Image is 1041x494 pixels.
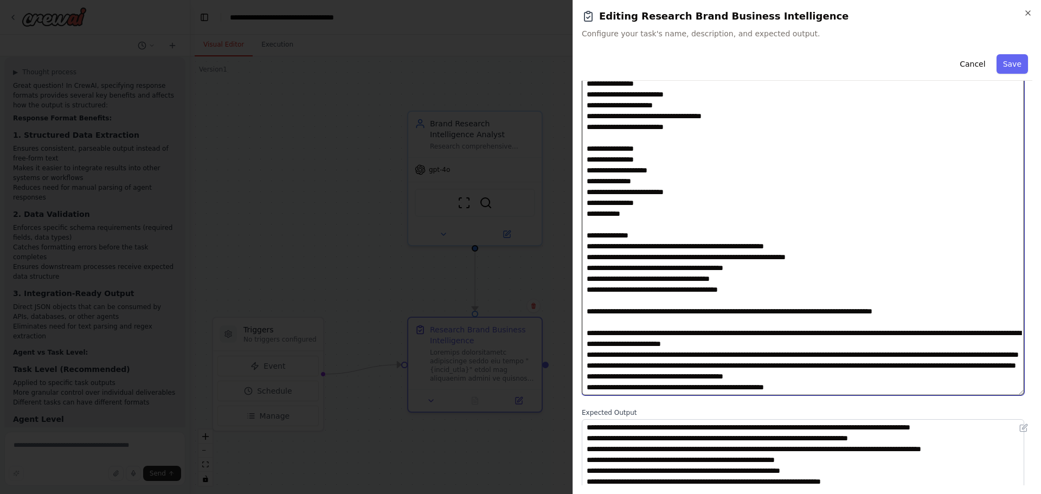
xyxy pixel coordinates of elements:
span: Configure your task's name, description, and expected output. [582,28,1032,39]
h2: Editing Research Brand Business Intelligence [582,9,1032,24]
label: Expected Output [582,408,1032,417]
button: Open in editor [1017,421,1030,434]
button: Save [997,54,1028,74]
button: Cancel [953,54,992,74]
